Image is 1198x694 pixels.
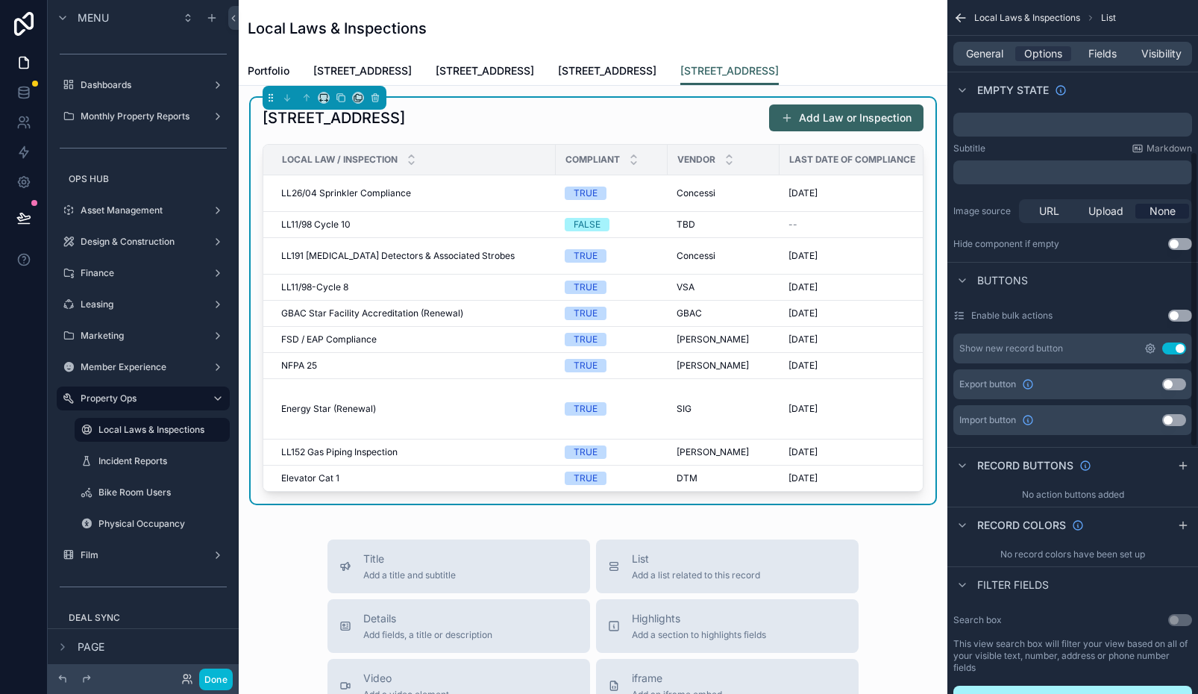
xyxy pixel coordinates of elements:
[677,219,695,231] span: TBD
[81,204,206,216] label: Asset Management
[81,330,206,342] label: Marketing
[677,250,771,262] a: Concessi
[75,418,230,442] a: Local Laws & Inspections
[81,267,206,279] label: Finance
[281,360,547,372] a: NFPA 25
[974,12,1080,24] span: Local Laws & Inspections
[98,455,227,467] label: Incident Reports
[677,360,749,372] span: [PERSON_NAME]
[574,307,598,320] div: TRUE
[788,446,818,458] span: [DATE]
[81,110,206,122] label: Monthly Property Reports
[977,578,1049,593] span: Filter fields
[574,249,598,263] div: TRUE
[788,472,935,484] a: [DATE]
[363,629,492,641] span: Add fields, a title or description
[769,104,923,131] button: Add Law or Inspection
[632,551,760,566] span: List
[574,359,598,372] div: TRUE
[574,187,598,200] div: TRUE
[959,414,1016,426] span: Import button
[281,281,348,293] span: LL11/98-Cycle 8
[436,57,534,87] a: [STREET_ADDRESS]
[1101,12,1116,24] span: List
[677,472,697,484] span: DTM
[69,173,227,185] label: OPS HUB
[677,307,771,319] a: GBAC
[57,104,230,128] a: Monthly Property Reports
[57,543,230,567] a: Film
[1088,46,1117,61] span: Fields
[977,83,1049,98] span: Empty state
[677,187,715,199] span: Concessi
[81,393,200,404] label: Property Ops
[81,361,206,373] label: Member Experience
[558,57,656,87] a: [STREET_ADDRESS]
[281,187,547,199] a: LL26/04 Sprinkler Compliance
[574,281,598,294] div: TRUE
[677,446,749,458] span: [PERSON_NAME]
[574,333,598,346] div: TRUE
[565,307,659,320] a: TRUE
[57,355,230,379] a: Member Experience
[959,378,1016,390] span: Export button
[565,187,659,200] a: TRUE
[1039,204,1059,219] span: URL
[788,250,935,262] a: [DATE]
[574,402,598,416] div: TRUE
[313,57,412,87] a: [STREET_ADDRESS]
[57,324,230,348] a: Marketing
[248,18,427,39] h1: Local Laws & Inspections
[1132,143,1192,154] a: Markdown
[281,219,351,231] span: LL11/98 Cycle 10
[788,360,935,372] a: [DATE]
[788,219,797,231] span: --
[281,472,547,484] a: Elevator Cat 1
[677,446,771,458] a: [PERSON_NAME]
[574,446,598,459] div: TRUE
[953,238,1059,250] div: Hide component if empty
[327,540,590,593] button: TitleAdd a title and subtitle
[680,63,779,78] span: [STREET_ADDRESS]
[1141,46,1182,61] span: Visibility
[677,281,694,293] span: VSA
[632,671,722,686] span: iframe
[574,218,600,231] div: FALSE
[788,472,818,484] span: [DATE]
[677,334,771,346] a: [PERSON_NAME]
[281,403,376,415] span: Energy Star (Renewal)
[248,63,289,78] span: Portfolio
[281,307,463,319] span: GBAC Star Facility Accreditation (Renewal)
[788,334,935,346] a: [DATE]
[565,472,659,485] a: TRUE
[953,113,1192,137] div: scrollable content
[788,219,935,231] a: --
[81,79,206,91] label: Dashboards
[281,403,547,415] a: Energy Star (Renewal)
[363,569,456,581] span: Add a title and subtitle
[57,293,230,316] a: Leasing
[78,10,109,25] span: Menu
[558,63,656,78] span: [STREET_ADDRESS]
[565,249,659,263] a: TRUE
[69,612,227,624] label: DEAL SYNC
[953,205,1013,217] label: Image source
[977,273,1028,288] span: Buttons
[57,167,230,191] a: OPS HUB
[81,236,206,248] label: Design & Construction
[281,334,547,346] a: FSD / EAP Compliance
[1147,143,1192,154] span: Markdown
[565,402,659,416] a: TRUE
[788,446,935,458] a: [DATE]
[677,250,715,262] span: Concessi
[677,307,702,319] span: GBAC
[565,281,659,294] a: TRUE
[327,599,590,653] button: DetailsAdd fields, a title or description
[1088,204,1123,219] span: Upload
[677,360,771,372] a: [PERSON_NAME]
[959,343,1063,354] div: Show new record button
[98,518,227,530] label: Physical Occupancy
[281,446,547,458] a: LL152 Gas Piping Inspection
[281,281,547,293] a: LL11/98-Cycle 8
